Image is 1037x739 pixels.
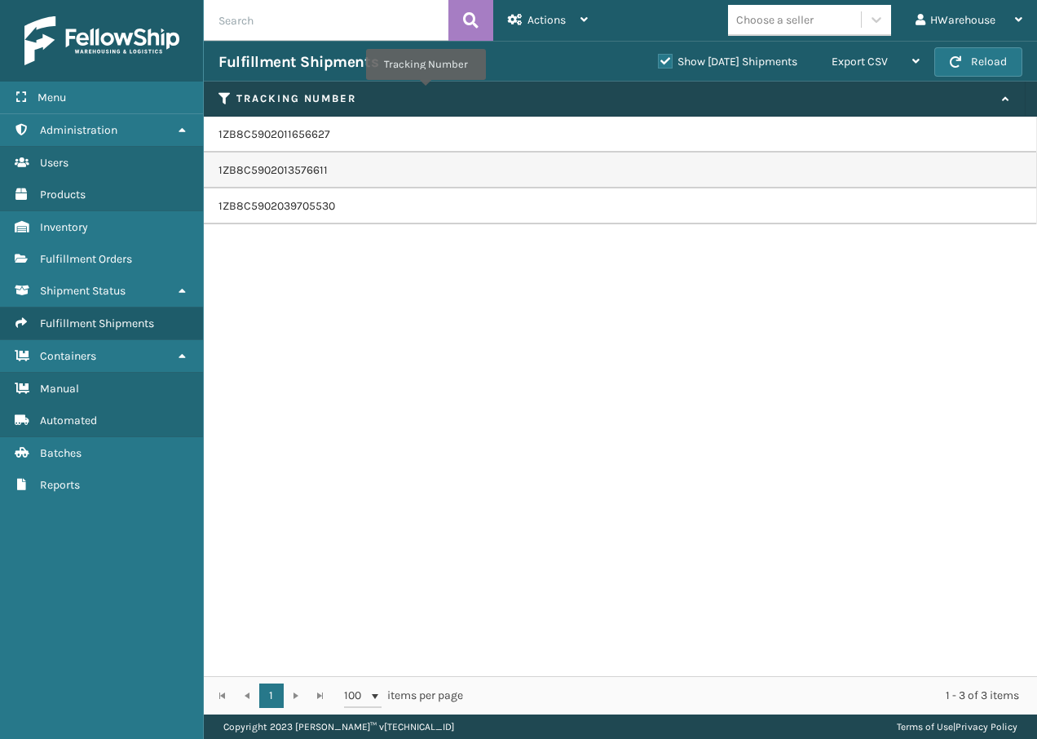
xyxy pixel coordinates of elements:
[486,688,1019,704] div: 1 - 3 of 3 items
[40,188,86,201] span: Products
[40,220,88,234] span: Inventory
[204,188,1037,224] td: 1ZB8C5902039705530
[40,123,117,137] span: Administration
[40,284,126,298] span: Shipment Status
[344,688,368,704] span: 100
[204,117,1037,153] td: 1ZB8C5902011656627
[40,414,97,427] span: Automated
[658,55,797,69] label: Show [DATE] Shipments
[218,52,378,72] h3: Fulfillment Shipments
[40,446,82,460] span: Batches
[527,13,566,27] span: Actions
[259,684,284,708] a: 1
[40,478,80,492] span: Reports
[204,153,1037,188] td: 1ZB8C5902013576611
[832,55,888,69] span: Export CSV
[736,11,814,29] div: Choose a seller
[223,715,454,739] p: Copyright 2023 [PERSON_NAME]™ v [TECHNICAL_ID]
[40,252,132,266] span: Fulfillment Orders
[344,684,463,708] span: items per page
[40,316,154,330] span: Fulfillment Shipments
[897,715,1017,739] div: |
[897,721,953,732] a: Terms of Use
[24,16,179,65] img: logo
[934,47,1022,77] button: Reload
[955,721,1017,732] a: Privacy Policy
[236,91,994,106] label: Tracking Number
[38,91,66,104] span: Menu
[40,382,79,396] span: Manual
[40,156,68,170] span: Users
[40,349,96,363] span: Containers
